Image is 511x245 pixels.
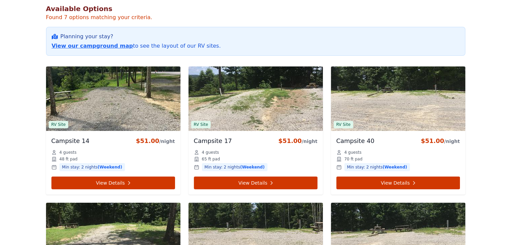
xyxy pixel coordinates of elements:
[194,177,317,189] a: View Details
[46,66,180,131] img: Campsite 14
[59,150,77,155] span: 4 guests
[159,139,175,144] span: /night
[46,13,465,21] p: Found 7 options matching your criteria.
[302,139,317,144] span: /night
[344,163,410,171] span: Min stay: 2 nights
[194,136,232,146] h3: Campsite 17
[188,66,323,131] img: Campsite 17
[383,165,407,169] span: (Weekend)
[49,121,69,128] span: RV Site
[52,43,133,49] a: View our campground map
[331,66,465,131] img: Campsite 40
[136,136,175,146] div: $51.00
[421,136,460,146] div: $51.00
[202,150,219,155] span: 4 guests
[46,4,465,13] h2: Available Options
[60,33,113,41] span: Planning your stay?
[336,136,375,146] h3: Campsite 40
[344,156,363,162] span: 70 ft pad
[334,121,353,128] span: RV Site
[344,150,361,155] span: 4 guests
[336,177,460,189] a: View Details
[98,165,122,169] span: (Weekend)
[52,42,460,50] p: to see the layout of our RV sites.
[59,156,78,162] span: 48 ft pad
[444,139,460,144] span: /night
[191,121,211,128] span: RV Site
[51,136,90,146] h3: Campsite 14
[240,165,265,169] span: (Weekend)
[51,177,175,189] a: View Details
[59,163,125,171] span: Min stay: 2 nights
[202,156,220,162] span: 65 ft pad
[278,136,317,146] div: $51.00
[202,163,267,171] span: Min stay: 2 nights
